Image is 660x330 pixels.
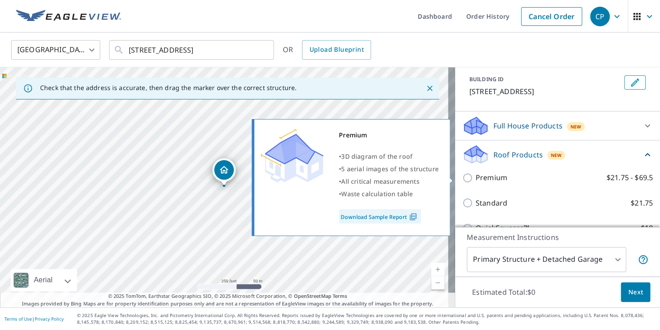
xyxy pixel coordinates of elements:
a: Cancel Order [521,7,582,26]
p: Premium [476,172,507,183]
input: Search by address or latitude-longitude [129,37,256,62]
p: © 2025 Eagle View Technologies, Inc. and Pictometry International Corp. All Rights Reserved. Repo... [77,312,656,326]
div: Aerial [31,269,55,291]
div: [GEOGRAPHIC_DATA] [11,37,100,62]
a: OpenStreetMap [293,293,331,299]
p: Full House Products [493,120,562,131]
img: Pdf Icon [407,213,419,221]
span: Upload Blueprint [309,44,363,55]
p: Standard [476,198,507,209]
div: • [339,163,439,175]
span: Waste calculation table [341,190,413,198]
div: Roof ProductsNew [462,144,653,165]
span: All critical measurements [341,177,419,186]
img: Premium [261,129,323,182]
button: Next [621,282,650,302]
p: BUILDING ID [469,75,504,83]
span: © 2025 TomTom, Earthstar Geographics SIO, © 2025 Microsoft Corporation, © [108,293,347,300]
p: QuickSquares™ [476,223,529,234]
a: Upload Blueprint [302,40,371,60]
a: Current Level 17, Zoom Out [431,276,444,289]
div: Full House ProductsNew [462,115,653,136]
span: New [570,123,582,130]
p: $21.75 - $69.5 [607,172,653,183]
p: $21.75 [631,198,653,209]
p: Measurement Instructions [467,232,648,243]
a: Terms [333,293,347,299]
p: Check that the address is accurate, then drag the marker over the correct structure. [40,84,297,92]
span: Next [628,287,643,298]
a: Privacy Policy [35,316,64,322]
span: 5 aerial images of the structure [341,165,438,173]
p: $18 [641,223,653,234]
span: 3D diagram of the roof [341,152,412,161]
div: Premium [339,129,439,141]
img: EV Logo [16,10,121,23]
a: Terms of Use [4,316,32,322]
span: Your report will include the primary structure and a detached garage if one exists. [638,254,648,265]
div: Dropped pin, building 1, Residential property, 3 Clearview Ct Lemont, IL 60439 [212,158,236,186]
p: [STREET_ADDRESS] [469,86,621,97]
button: Close [424,82,436,94]
div: OR [283,40,371,60]
p: Estimated Total: $0 [465,282,542,302]
div: • [339,175,439,188]
div: Aerial [11,269,77,291]
span: New [551,152,562,159]
div: Primary Structure + Detached Garage [467,247,626,272]
button: Edit building 1 [624,75,646,90]
p: Roof Products [493,149,543,160]
div: CP [590,7,610,26]
div: • [339,150,439,163]
p: | [4,316,64,322]
a: Current Level 17, Zoom In [431,263,444,276]
div: • [339,188,439,200]
a: Download Sample Report [339,209,421,223]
